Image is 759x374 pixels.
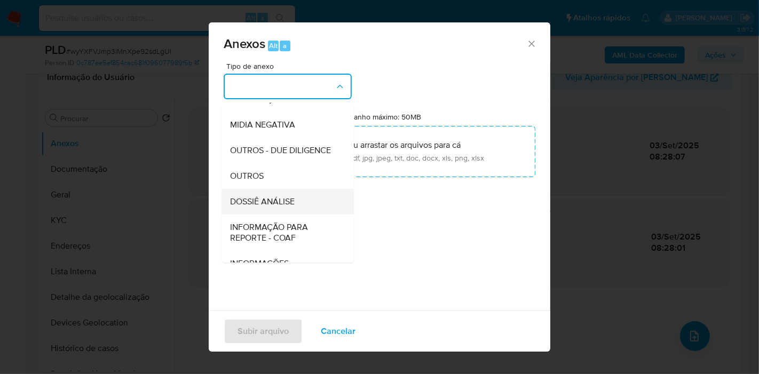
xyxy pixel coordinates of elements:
span: a [283,41,287,51]
span: INFORMAÇÃO PARA REPORTE - COAF [230,222,339,243]
span: DOSSIÊ ANÁLISE [230,196,295,207]
span: OUTROS - DUE DILIGENCE [230,145,331,156]
label: Tamanho máximo: 50MB [341,112,422,122]
span: Tipo de anexo [226,62,354,70]
span: Cancelar [321,320,355,343]
span: Anexos [224,34,265,53]
span: INFORMAÇÕES SOCIETÁRIAS [230,258,339,280]
button: Fechar [526,38,536,48]
span: INFORMAÇÃO SCREENING [230,94,332,105]
span: MIDIA NEGATIVA [230,120,295,130]
button: Cancelar [307,319,369,344]
span: OUTROS [230,171,264,181]
span: Alt [269,41,278,51]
